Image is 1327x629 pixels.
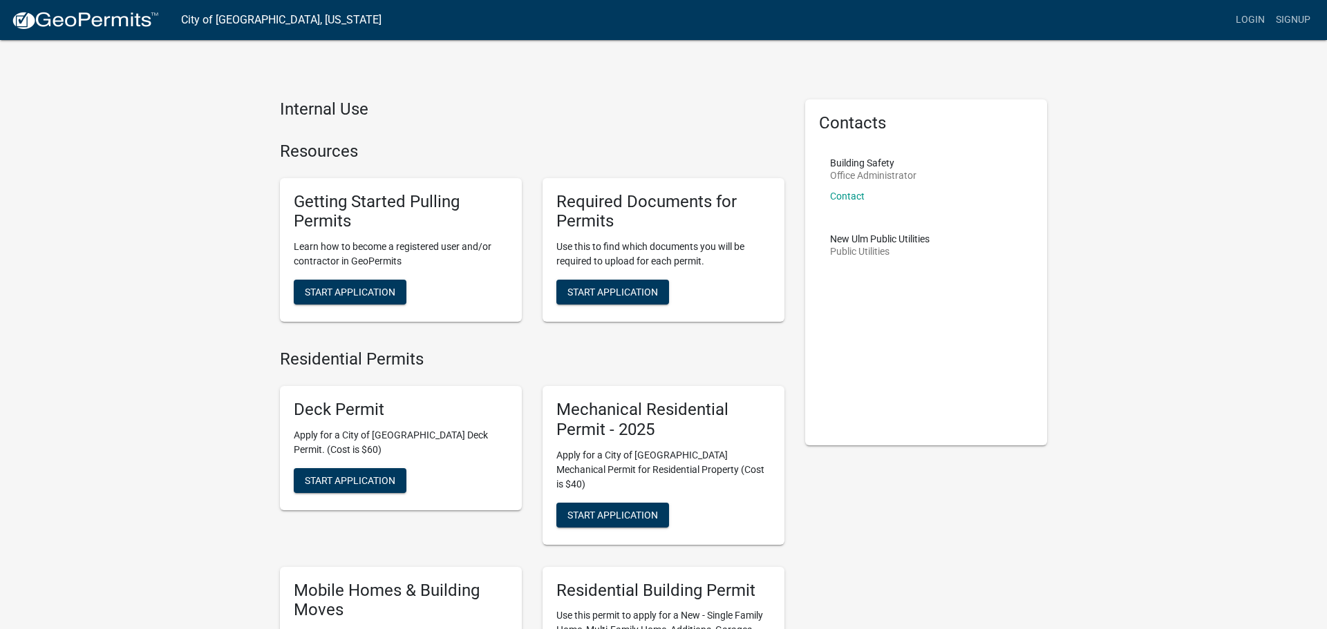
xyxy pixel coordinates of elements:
[830,158,916,168] p: Building Safety
[280,349,784,369] h4: Residential Permits
[556,280,669,304] button: Start Application
[556,581,771,601] h5: Residential Building Permit
[294,192,508,232] h5: Getting Started Pulling Permits
[294,581,508,621] h5: Mobile Homes & Building Moves
[305,287,395,298] span: Start Application
[1230,7,1270,33] a: Login
[556,400,771,440] h5: Mechanical Residential Permit - 2025
[556,448,771,492] p: Apply for a City of [GEOGRAPHIC_DATA] Mechanical Permit for Residential Property (Cost is $40)
[294,400,508,420] h5: Deck Permit
[556,240,771,269] p: Use this to find which documents you will be required to upload for each permit.
[305,474,395,485] span: Start Application
[819,113,1033,133] h5: Contacts
[830,246,930,256] p: Public Utilities
[280,142,784,162] h4: Resources
[294,240,508,269] p: Learn how to become a registered user and/or contractor in GeoPermits
[294,280,406,304] button: Start Application
[181,8,382,32] a: City of [GEOGRAPHIC_DATA], [US_STATE]
[556,503,669,528] button: Start Application
[830,234,930,244] p: New Ulm Public Utilities
[294,468,406,493] button: Start Application
[830,191,865,202] a: Contact
[280,99,784,119] h4: Internal Use
[1270,7,1316,33] a: Signup
[567,287,658,298] span: Start Application
[294,428,508,457] p: Apply for a City of [GEOGRAPHIC_DATA] Deck Permit. (Cost is $60)
[567,509,658,520] span: Start Application
[830,171,916,180] p: Office Administrator
[556,192,771,232] h5: Required Documents for Permits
